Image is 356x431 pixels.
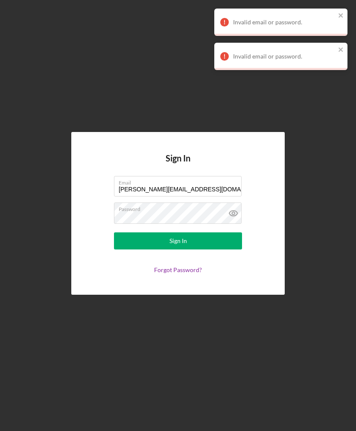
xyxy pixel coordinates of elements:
a: Forgot Password? [154,266,202,273]
button: Sign In [114,232,242,249]
h4: Sign In [166,153,190,176]
label: Email [119,176,242,186]
div: Invalid email or password. [233,53,336,60]
div: Sign In [169,232,187,249]
div: Invalid email or password. [233,19,336,26]
button: close [338,46,344,54]
button: close [338,12,344,20]
label: Password [119,203,242,212]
